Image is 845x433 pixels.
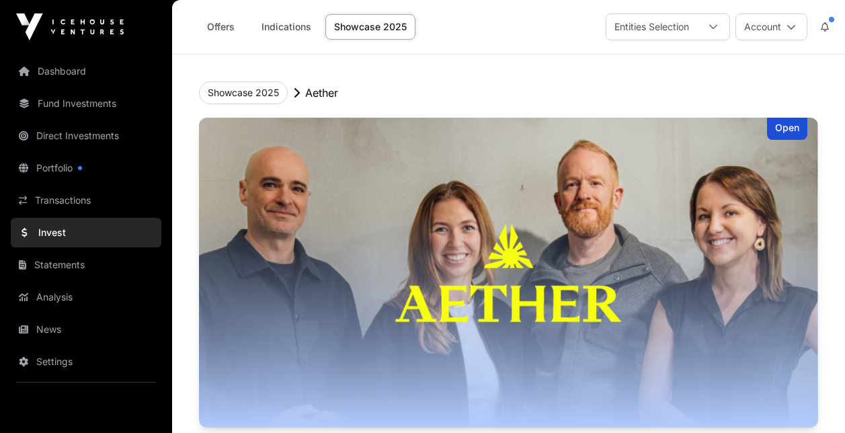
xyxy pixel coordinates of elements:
a: Analysis [11,282,161,312]
img: Icehouse Ventures Logo [16,13,124,40]
a: Showcase 2025 [325,14,415,40]
a: Dashboard [11,56,161,86]
button: Showcase 2025 [199,81,288,104]
div: Open [767,118,807,140]
p: Aether [305,85,338,101]
a: Invest [11,218,161,247]
a: Indications [253,14,320,40]
img: Aether [199,118,818,428]
a: News [11,315,161,344]
a: Settings [11,347,161,377]
a: Statements [11,250,161,280]
a: Direct Investments [11,121,161,151]
a: Offers [194,14,247,40]
a: Transactions [11,186,161,215]
a: Portfolio [11,153,161,183]
a: Fund Investments [11,89,161,118]
div: Entities Selection [606,14,697,40]
button: Account [735,13,807,40]
iframe: Chat Widget [778,368,845,433]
